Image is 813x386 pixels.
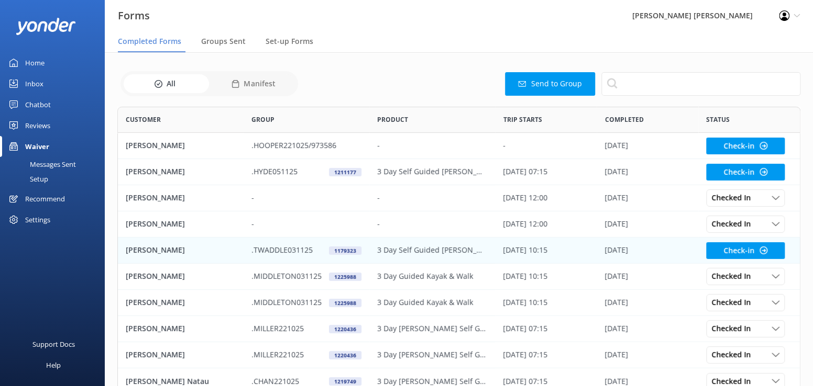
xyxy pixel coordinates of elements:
[251,115,274,124] span: Group
[503,218,547,230] p: [DATE] 12:00
[605,166,628,177] p: [DATE]
[126,323,185,334] p: [PERSON_NAME]
[706,115,730,124] span: Status
[126,270,185,282] p: [PERSON_NAME]
[377,115,408,124] span: Product
[377,244,487,256] p: 3 Day Self Guided [PERSON_NAME] Walk
[117,237,800,264] div: row
[46,355,61,376] div: Help
[329,299,361,307] div: 1225988
[711,192,757,203] span: Checked In
[118,7,150,24] h3: Forms
[503,140,506,151] p: -
[605,270,628,282] p: [DATE]
[25,209,50,230] div: Settings
[126,218,185,230] p: [PERSON_NAME]
[377,140,380,151] p: -
[6,172,105,186] a: Setup
[251,270,322,282] p: .MIDDLETON031125
[377,166,487,177] p: 3 Day Self Guided [PERSON_NAME] Walk (Wednesdays)
[16,18,76,35] img: yonder-white-logo.png
[117,185,800,211] div: row
[117,290,800,316] div: row
[117,264,800,290] div: row
[377,192,380,203] p: -
[118,36,181,47] span: Completed Forms
[25,52,45,73] div: Home
[605,218,628,230] p: [DATE]
[25,73,43,94] div: Inbox
[117,159,800,185] div: row
[605,349,628,360] p: [DATE]
[377,270,473,282] p: 3 Day Guided Kayak & Walk
[503,166,547,177] p: [DATE] 07:15
[711,323,757,334] span: Checked In
[126,297,185,308] p: [PERSON_NAME]
[25,94,51,115] div: Chatbot
[6,157,76,172] div: Messages Sent
[117,342,800,368] div: row
[505,72,595,96] button: Send to Group
[329,377,361,385] div: 1219749
[711,270,757,282] span: Checked In
[329,273,361,281] div: 1225988
[605,323,628,334] p: [DATE]
[503,270,547,282] p: [DATE] 10:15
[126,244,185,256] p: [PERSON_NAME]
[503,115,542,124] span: Trip starts
[605,192,628,203] p: [DATE]
[329,246,361,255] div: 1179323
[605,115,643,124] span: Completed
[503,297,547,308] p: [DATE] 10:15
[251,140,336,151] p: .HOOPER221025/973586
[503,244,547,256] p: [DATE] 10:15
[605,297,628,308] p: [DATE]
[605,244,628,256] p: [DATE]
[251,323,304,334] p: .MILLER221025
[126,166,185,177] p: [PERSON_NAME]
[266,36,313,47] span: Set-up Forms
[329,325,361,333] div: 1220436
[201,36,246,47] span: Groups Sent
[251,192,254,203] p: -
[25,188,65,209] div: Recommend
[711,349,757,360] span: Checked In
[126,115,161,124] span: Customer
[25,136,49,157] div: Waiver
[329,351,361,359] div: 1220436
[117,316,800,342] div: row
[6,172,48,186] div: Setup
[117,133,800,159] div: row
[377,297,473,308] p: 3 Day Guided Kayak & Walk
[706,164,785,180] button: Check-in
[377,323,487,334] p: 3 Day [PERSON_NAME] Self Guided Walk (Wednesdays)-HOT DEAL
[711,297,757,308] span: Checked In
[117,211,800,237] div: row
[706,138,785,154] button: Check-in
[251,166,298,177] p: .HYDE051125
[251,349,304,360] p: .MILLER221025
[251,244,313,256] p: .TWADDLE031125
[503,349,547,360] p: [DATE] 07:15
[605,140,628,151] p: [DATE]
[25,115,50,136] div: Reviews
[251,297,322,308] p: .MIDDLETON031125
[711,218,757,230] span: Checked In
[329,168,361,176] div: 1211177
[6,157,105,172] a: Messages Sent
[126,192,185,203] p: [PERSON_NAME]
[377,218,380,230] p: -
[251,218,254,230] p: -
[503,192,547,203] p: [DATE] 12:00
[706,242,785,259] button: Check-in
[32,334,75,355] div: Support Docs
[503,323,547,334] p: [DATE] 07:15
[126,140,185,151] p: [PERSON_NAME]
[377,349,487,360] p: 3 Day [PERSON_NAME] Self Guided Walk (Wednesdays)-HOT DEAL
[126,349,185,360] p: [PERSON_NAME]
